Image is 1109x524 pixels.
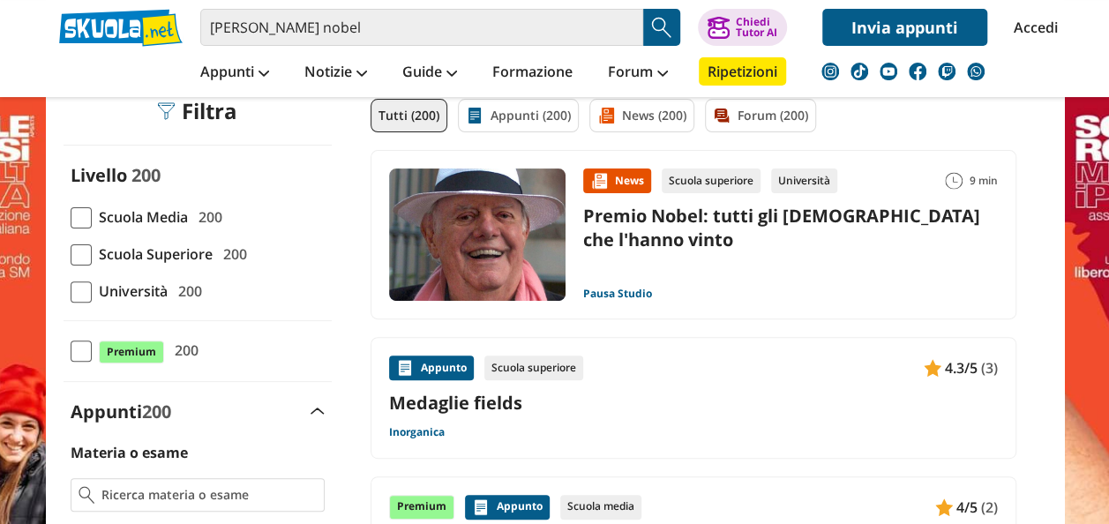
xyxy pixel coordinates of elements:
[956,496,978,519] span: 4/5
[389,391,998,415] a: Medaglie fields
[389,425,445,439] a: Inorganica
[821,63,839,80] img: instagram
[99,341,164,363] span: Premium
[1014,9,1051,46] a: Accedi
[924,359,941,377] img: Appunti contenuto
[131,163,161,187] span: 200
[92,243,213,266] span: Scuola Superiore
[92,280,168,303] span: Università
[945,172,963,190] img: Tempo lettura
[191,206,222,228] span: 200
[699,57,786,86] a: Ripetizioni
[71,163,127,187] label: Livello
[157,102,175,120] img: Filtra filtri mobile
[142,400,171,423] span: 200
[662,168,761,193] div: Scuola superiore
[560,495,641,520] div: Scuola media
[71,443,188,462] label: Materia o esame
[389,168,566,301] img: Immagine news
[472,498,490,516] img: Appunti contenuto
[597,107,615,124] img: News filtro contenuto
[200,9,643,46] input: Cerca appunti, riassunti o versioni
[589,99,694,132] a: News (200)
[196,57,274,89] a: Appunti
[967,63,985,80] img: WhatsApp
[735,17,776,38] div: Chiedi Tutor AI
[970,168,998,193] span: 9 min
[945,356,978,379] span: 4.3/5
[880,63,897,80] img: youtube
[909,63,926,80] img: facebook
[648,14,675,41] img: Cerca appunti, riassunti o versioni
[71,400,171,423] label: Appunti
[583,204,980,251] a: Premio Nobel: tutti gli [DEMOGRAPHIC_DATA] che l'hanno vinto
[92,206,188,228] span: Scuola Media
[157,99,237,124] div: Filtra
[590,172,608,190] img: News contenuto
[216,243,247,266] span: 200
[300,57,371,89] a: Notizie
[168,339,199,362] span: 200
[488,57,577,89] a: Formazione
[389,356,474,380] div: Appunto
[466,107,483,124] img: Appunti filtro contenuto
[935,498,953,516] img: Appunti contenuto
[850,63,868,80] img: tiktok
[981,496,998,519] span: (2)
[603,57,672,89] a: Forum
[705,99,816,132] a: Forum (200)
[698,9,787,46] button: ChiediTutor AI
[583,287,652,301] a: Pausa Studio
[465,495,550,520] div: Appunto
[981,356,998,379] span: (3)
[398,57,461,89] a: Guide
[79,486,95,504] img: Ricerca materia o esame
[389,495,454,520] div: Premium
[938,63,955,80] img: twitch
[171,280,202,303] span: 200
[583,168,651,193] div: News
[484,356,583,380] div: Scuola superiore
[643,9,680,46] button: Search Button
[458,99,579,132] a: Appunti (200)
[371,99,447,132] a: Tutti (200)
[101,486,316,504] input: Ricerca materia o esame
[771,168,837,193] div: Università
[822,9,987,46] a: Invia appunti
[396,359,414,377] img: Appunti contenuto
[311,408,325,415] img: Apri e chiudi sezione
[713,107,731,124] img: Forum filtro contenuto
